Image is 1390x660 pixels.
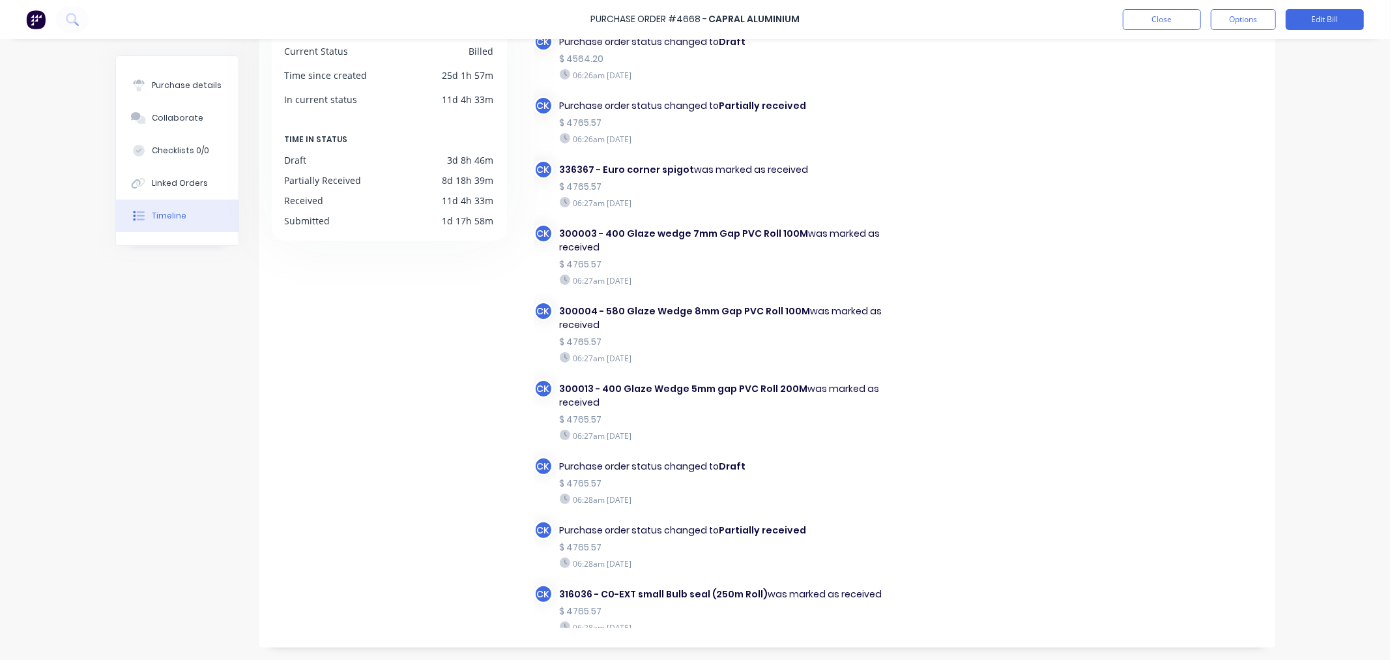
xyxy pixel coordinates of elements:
[560,477,897,490] div: $ 4765.57
[26,10,46,29] img: Factory
[560,558,897,569] div: 06:28am [DATE]
[560,494,897,505] div: 06:28am [DATE]
[560,382,808,395] b: 300013 - 400 Glaze Wedge 5mm gap PVC Roll 200M
[560,99,897,113] div: Purchase order status changed to
[560,227,809,240] b: 300003 - 400 Glaze wedge 7mm Gap PVC Roll 100M
[560,413,897,427] div: $ 4765.57
[285,132,348,147] span: TIME IN STATUS
[719,99,807,112] b: Partially received
[116,102,239,134] button: Collaborate
[442,194,494,207] div: 11d 4h 33m
[560,588,768,601] b: 316036 - C0-EXT small Bulb seal (250m Roll)
[719,35,746,48] b: Draft
[560,430,897,442] div: 06:27am [DATE]
[285,173,362,187] div: Partially Received
[560,622,897,633] div: 06:28am [DATE]
[285,44,349,58] div: Current Status
[534,379,553,398] div: CK
[152,177,208,189] div: Linked Orders
[534,520,553,540] div: CK
[560,35,897,49] div: Purchase order status changed to
[560,305,897,332] div: was marked as received
[560,52,897,66] div: $ 4564.20
[560,335,897,349] div: $ 4765.57
[442,214,494,228] div: 1d 17h 58m
[116,134,239,167] button: Checklists 0/0
[285,153,307,167] div: Draft
[560,605,897,618] div: $ 4765.57
[534,96,553,115] div: CK
[116,200,239,232] button: Timeline
[152,145,209,157] div: Checklists 0/0
[534,301,553,321] div: CK
[560,588,897,601] div: was marked as received
[560,116,897,130] div: $ 4765.57
[534,224,553,243] div: CK
[560,227,897,254] div: was marked as received
[1286,9,1364,30] button: Edit Bill
[560,163,897,177] div: was marked as received
[285,214,330,228] div: Submitted
[534,32,553,52] div: CK
[442,93,494,106] div: 11d 4h 33m
[560,305,811,318] b: 300004 - 580 Glaze Wedge 8mm Gap PVC Roll 100M
[469,44,494,58] div: Billed
[442,173,494,187] div: 8d 18h 39m
[560,352,897,364] div: 06:27am [DATE]
[560,382,897,410] div: was marked as received
[560,524,897,537] div: Purchase order status changed to
[560,133,897,145] div: 06:26am [DATE]
[1211,9,1276,30] button: Options
[560,197,897,209] div: 06:27am [DATE]
[560,180,897,194] div: $ 4765.57
[152,80,222,91] div: Purchase details
[560,69,897,81] div: 06:26am [DATE]
[719,460,746,473] b: Draft
[560,275,897,286] div: 06:27am [DATE]
[285,68,368,82] div: Time since created
[152,210,186,222] div: Timeline
[116,167,239,200] button: Linked Orders
[285,93,358,106] div: In current status
[534,160,553,179] div: CK
[560,541,897,554] div: $ 4765.57
[560,258,897,271] div: $ 4765.57
[285,194,324,207] div: Received
[719,524,807,537] b: Partially received
[534,584,553,604] div: CK
[534,457,553,476] div: CK
[448,153,494,167] div: 3d 8h 46m
[590,13,707,27] div: Purchase Order #4668 -
[560,163,695,176] b: 336367 - Euro corner spigot
[442,68,494,82] div: 25d 1h 57m
[708,13,800,27] div: Capral Aluminium
[152,112,203,124] div: Collaborate
[1123,9,1201,30] button: Close
[116,69,239,102] button: Purchase details
[560,460,897,473] div: Purchase order status changed to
